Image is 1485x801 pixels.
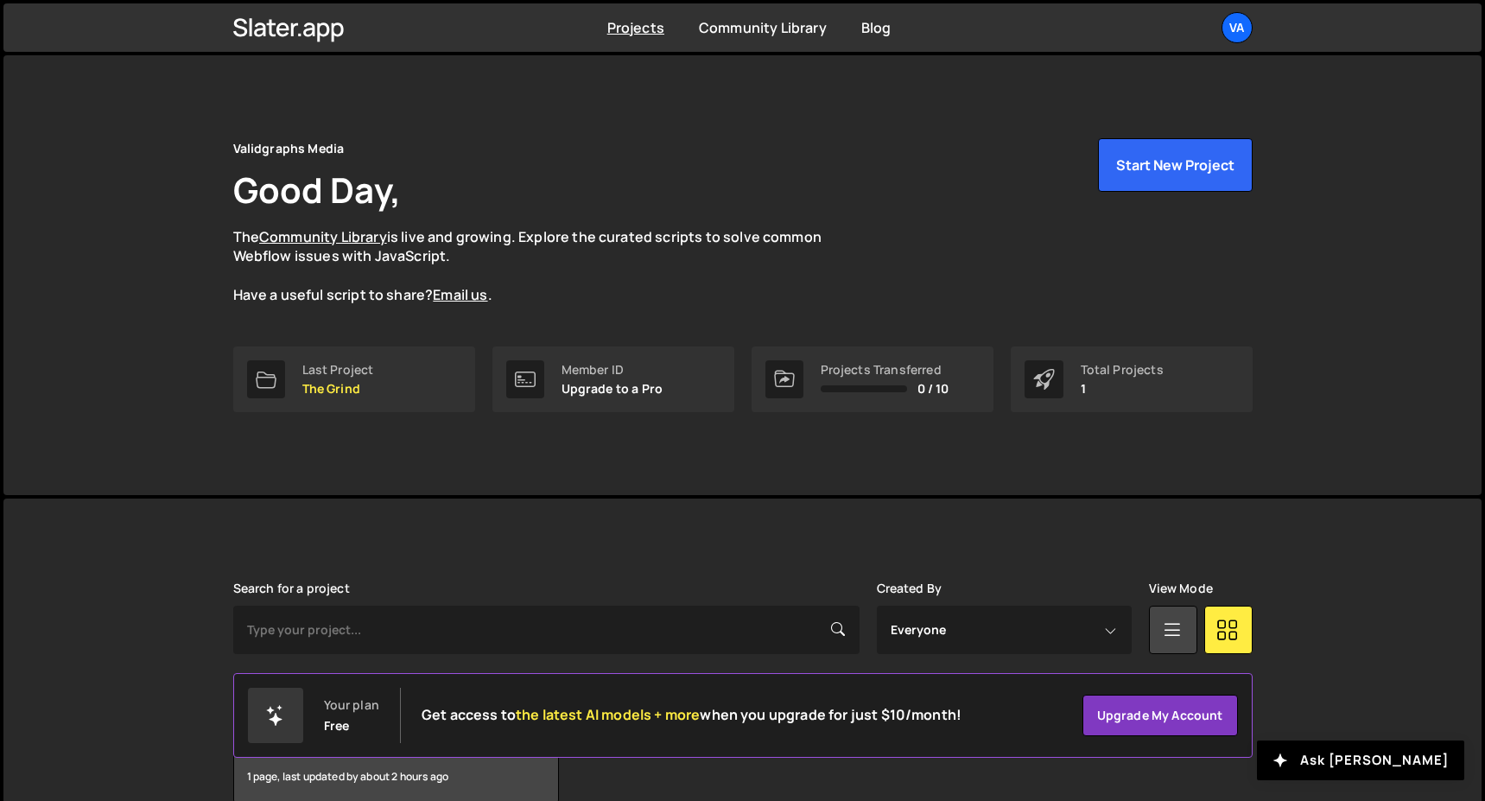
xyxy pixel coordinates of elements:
[302,363,374,377] div: Last Project
[699,18,827,37] a: Community Library
[1222,12,1253,43] a: Va
[562,382,663,396] p: Upgrade to a Pro
[433,285,487,304] a: Email us
[233,606,860,654] input: Type your project...
[821,363,949,377] div: Projects Transferred
[516,705,700,724] span: the latest AI models + more
[917,382,949,396] span: 0 / 10
[1098,138,1253,192] button: Start New Project
[607,18,664,37] a: Projects
[422,707,961,723] h2: Get access to when you upgrade for just $10/month!
[233,138,345,159] div: Validgraphs Media
[233,227,855,305] p: The is live and growing. Explore the curated scripts to solve common Webflow issues with JavaScri...
[233,346,475,412] a: Last Project The Grind
[1081,363,1164,377] div: Total Projects
[233,582,350,595] label: Search for a project
[1257,741,1464,780] button: Ask [PERSON_NAME]
[302,382,374,396] p: The Grind
[324,719,350,733] div: Free
[1081,382,1164,396] p: 1
[877,582,942,595] label: Created By
[1082,695,1238,736] a: Upgrade my account
[324,698,379,712] div: Your plan
[259,227,387,246] a: Community Library
[1149,582,1213,595] label: View Mode
[233,166,401,213] h1: Good Day,
[562,363,663,377] div: Member ID
[861,18,892,37] a: Blog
